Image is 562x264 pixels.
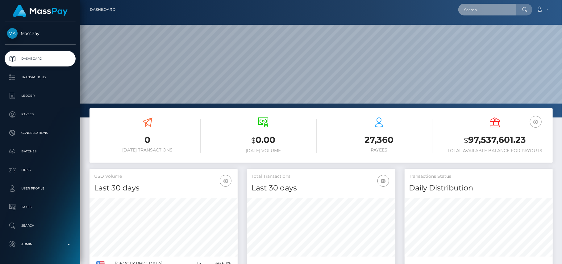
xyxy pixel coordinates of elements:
[5,218,76,233] a: Search
[7,221,73,230] p: Search
[5,162,76,178] a: Links
[94,134,201,146] h3: 0
[5,125,76,141] a: Cancellations
[7,28,18,39] img: MassPay
[442,148,548,153] h6: Total Available Balance for Payouts
[409,183,548,194] h4: Daily Distribution
[5,70,76,85] a: Transactions
[5,199,76,215] a: Taxes
[409,173,548,180] h5: Transactions Status
[5,31,76,36] span: MassPay
[90,3,115,16] a: Dashboard
[5,181,76,196] a: User Profile
[5,236,76,252] a: Admin
[7,147,73,156] p: Batches
[94,147,201,153] h6: [DATE] Transactions
[464,136,468,145] small: $
[94,183,233,194] h4: Last 30 days
[7,110,73,119] p: Payees
[210,148,316,153] h6: [DATE] Volume
[7,128,73,138] p: Cancellations
[5,88,76,104] a: Ledger
[7,73,73,82] p: Transactions
[7,240,73,249] p: Admin
[442,134,548,147] h3: 97,537,601.23
[7,91,73,100] p: Ledger
[210,134,316,147] h3: 0.00
[326,147,432,153] h6: Payees
[7,165,73,175] p: Links
[7,54,73,63] p: Dashboard
[7,184,73,193] p: User Profile
[252,173,390,180] h5: Total Transactions
[458,4,516,15] input: Search...
[252,183,390,194] h4: Last 30 days
[94,173,233,180] h5: USD Volume
[13,5,68,17] img: MassPay Logo
[5,144,76,159] a: Batches
[326,134,432,146] h3: 27,360
[5,51,76,66] a: Dashboard
[5,107,76,122] a: Payees
[251,136,256,145] small: $
[7,202,73,212] p: Taxes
